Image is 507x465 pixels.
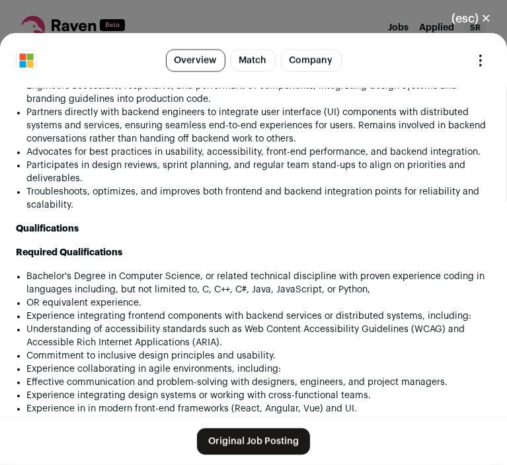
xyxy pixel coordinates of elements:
li: Engineers accessible, responsive, and performant UI components, integrating design systems and br... [26,79,491,106]
p: Commitment to inclusive design principles and usability. [26,349,491,362]
a: Match [231,49,276,71]
li: Partners directly with backend engineers to integrate user interface (UI) components with distrib... [26,106,491,146]
p: Bachelor's Degree in Computer Science, or related technical discipline with proven experience cod... [26,270,491,296]
p: Experience collaborating in agile environments, including: [26,362,491,376]
img: c786a7b10b07920eb52778d94b98952337776963b9c08eb22d98bc7b89d269e4.jpg [17,50,36,70]
li: Effective communication and problem-solving with designers, engineers, and project managers. [26,376,491,389]
strong: Required Qualifications [16,248,122,257]
strong: Qualifications [16,224,79,233]
a: Overview [166,49,225,71]
p: Experience integrating design systems or working with cross-functional teams. [26,389,491,402]
li: Participates in design reviews, sprint planning, and regular team stand-ups to align on prioritie... [26,159,491,185]
li: Experience in in modern front-end frameworks (React, Angular, Vue) and UI. [26,402,491,415]
p: Experience integrating frontend components with backend services or distributed systems, including: [26,310,491,323]
button: Open dropdown [470,50,491,71]
a: Company [281,49,342,71]
li: Troubleshoots, optimizes, and improves both frontend and backend integration points for reliabili... [26,185,491,212]
p: OR equivalent experience. [26,296,491,310]
a: Original Job Posting [197,428,310,454]
button: Close modal [436,4,507,33]
li: Understanding of accessibility standards such as Web Content Accessibility Guidelines (WCAG) and ... [26,323,491,349]
li: Advocates for best practices in usability, accessibility, front-end performance, and backend inte... [26,146,491,159]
